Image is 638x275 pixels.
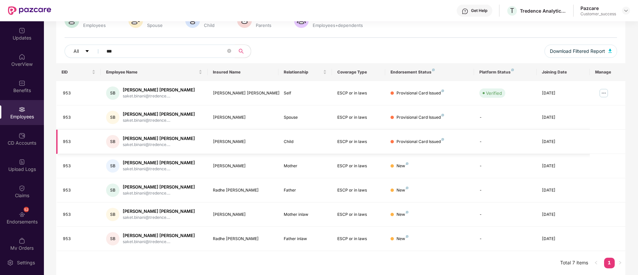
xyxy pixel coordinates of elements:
[85,49,89,54] span: caret-down
[479,69,531,75] div: Platform Status
[284,211,326,218] div: Mother inlaw
[337,139,380,145] div: ESCP or in laws
[474,227,536,251] td: -
[397,139,444,145] div: Provisional Card Issued
[123,208,195,214] div: [PERSON_NAME] [PERSON_NAME]
[545,45,617,58] button: Download Filtered Report
[337,163,380,169] div: ESCP or in laws
[615,258,625,268] button: right
[106,135,119,148] div: SB
[106,184,119,197] div: SB
[213,90,273,96] div: [PERSON_NAME] [PERSON_NAME]
[332,63,385,81] th: Coverage Type
[337,90,380,96] div: ESCP or in laws
[63,163,95,169] div: 953
[615,258,625,268] li: Next Page
[510,7,514,15] span: T
[19,237,25,244] img: svg+xml;base64,PHN2ZyBpZD0iTXlfT3JkZXJzIiBkYXRhLW5hbWU9Ik15IE9yZGVycyIgeG1sbnM9Imh0dHA6Ly93d3cudz...
[311,23,364,28] div: Employees+dependents
[123,166,195,172] div: saket.binani@tredence....
[15,259,37,266] div: Settings
[227,49,231,53] span: close-circle
[19,159,25,165] img: svg+xml;base64,PHN2ZyBpZD0iVXBsb2FkX0xvZ3MiIGRhdGEtbmFtZT0iVXBsb2FkIExvZ3MiIHhtbG5zPSJodHRwOi8vd3...
[406,235,408,238] img: svg+xml;base64,PHN2ZyB4bWxucz0iaHR0cDovL3d3dy53My5vcmcvMjAwMC9zdmciIHdpZHRoPSI4IiBoZWlnaHQ9IjgiIH...
[542,163,584,169] div: [DATE]
[618,261,622,265] span: right
[213,114,273,121] div: [PERSON_NAME]
[406,187,408,189] img: svg+xml;base64,PHN2ZyB4bWxucz0iaHR0cDovL3d3dy53My5vcmcvMjAwMC9zdmciIHdpZHRoPSI4IiBoZWlnaHQ9IjgiIH...
[123,93,195,99] div: saket.binani@tredence....
[486,90,502,96] div: Verified
[580,11,616,17] div: Customer_success
[542,211,584,218] div: [DATE]
[284,139,326,145] div: Child
[397,236,408,242] div: New
[63,211,95,218] div: 953
[213,139,273,145] div: [PERSON_NAME]
[19,132,25,139] img: svg+xml;base64,PHN2ZyBpZD0iQ0RfQWNjb3VudHMiIGRhdGEtbmFtZT0iQ0QgQWNjb3VudHMiIHhtbG5zPSJodHRwOi8vd3...
[24,206,29,212] div: 52
[537,63,590,81] th: Joining Date
[542,187,584,194] div: [DATE]
[123,239,195,245] div: saket.binani@tredence....
[123,184,195,190] div: [PERSON_NAME] [PERSON_NAME]
[542,90,584,96] div: [DATE]
[19,185,25,192] img: svg+xml;base64,PHN2ZyBpZD0iQ2xhaW0iIHhtbG5zPSJodHRwOi8vd3d3LnczLm9yZy8yMDAwL3N2ZyIgd2lkdGg9IjIwIi...
[123,160,195,166] div: [PERSON_NAME] [PERSON_NAME]
[106,69,197,75] span: Employee Name
[397,90,444,96] div: Provisional Card Issued
[213,187,273,194] div: Radhe [PERSON_NAME]
[474,130,536,154] td: -
[106,111,119,124] div: SB
[511,69,514,71] img: svg+xml;base64,PHN2ZyB4bWxucz0iaHR0cDovL3d3dy53My5vcmcvMjAwMC9zdmciIHdpZHRoPSI4IiBoZWlnaHQ9IjgiIH...
[123,87,195,93] div: [PERSON_NAME] [PERSON_NAME]
[608,49,612,53] img: svg+xml;base64,PHN2ZyB4bWxucz0iaHR0cDovL3d3dy53My5vcmcvMjAwMC9zdmciIHhtbG5zOnhsaW5rPSJodHRwOi8vd3...
[284,114,326,121] div: Spouse
[594,261,598,265] span: left
[213,211,273,218] div: [PERSON_NAME]
[123,214,195,221] div: saket.binani@tredence....
[63,236,95,242] div: 953
[278,63,332,81] th: Relationship
[474,203,536,227] td: -
[591,258,601,268] li: Previous Page
[63,187,95,194] div: 953
[391,69,469,75] div: Endorsement Status
[56,63,101,81] th: EID
[397,163,408,169] div: New
[542,139,584,145] div: [DATE]
[441,138,444,141] img: svg+xml;base64,PHN2ZyB4bWxucz0iaHR0cDovL3d3dy53My5vcmcvMjAwMC9zdmciIHdpZHRoPSI4IiBoZWlnaHQ9IjgiIH...
[213,236,273,242] div: Radhe [PERSON_NAME]
[550,48,605,55] span: Download Filtered Report
[474,105,536,130] td: -
[441,114,444,116] img: svg+xml;base64,PHN2ZyB4bWxucz0iaHR0cDovL3d3dy53My5vcmcvMjAwMC9zdmciIHdpZHRoPSI4IiBoZWlnaHQ9IjgiIH...
[284,90,326,96] div: Self
[337,187,380,194] div: ESCP or in laws
[284,163,326,169] div: Mother
[8,6,51,15] img: New Pazcare Logo
[123,142,195,148] div: saket.binani@tredence....
[406,211,408,213] img: svg+xml;base64,PHN2ZyB4bWxucz0iaHR0cDovL3d3dy53My5vcmcvMjAwMC9zdmciIHdpZHRoPSI4IiBoZWlnaHQ9IjgiIH...
[101,63,208,81] th: Employee Name
[542,236,584,242] div: [DATE]
[397,114,444,121] div: Provisional Card Issued
[65,45,105,58] button: Allcaret-down
[235,45,251,58] button: search
[284,236,326,242] div: Father inlaw
[106,86,119,100] div: SB
[623,8,629,13] img: svg+xml;base64,PHN2ZyBpZD0iRHJvcGRvd24tMzJ4MzIiIHhtbG5zPSJodHRwOi8vd3d3LnczLm9yZy8yMDAwL3N2ZyIgd2...
[106,208,119,221] div: SB
[580,5,616,11] div: Pazcare
[337,211,380,218] div: ESCP or in laws
[19,106,25,113] img: svg+xml;base64,PHN2ZyBpZD0iRW1wbG95ZWVzIiB4bWxucz0iaHR0cDovL3d3dy53My5vcmcvMjAwMC9zdmciIHdpZHRoPS...
[19,54,25,60] img: svg+xml;base64,PHN2ZyBpZD0iSG9tZSIgeG1sbnM9Imh0dHA6Ly93d3cudzMub3JnLzIwMDAvc3ZnIiB3aWR0aD0iMjAiIG...
[63,90,95,96] div: 953
[284,187,326,194] div: Father
[432,69,435,71] img: svg+xml;base64,PHN2ZyB4bWxucz0iaHR0cDovL3d3dy53My5vcmcvMjAwMC9zdmciIHdpZHRoPSI4IiBoZWlnaHQ9IjgiIH...
[604,258,615,268] a: 1
[462,8,468,15] img: svg+xml;base64,PHN2ZyBpZD0iSGVscC0zMngzMiIgeG1sbnM9Imh0dHA6Ly93d3cudzMub3JnLzIwMDAvc3ZnIiB3aWR0aD...
[19,211,25,218] img: svg+xml;base64,PHN2ZyBpZD0iRW5kb3JzZW1lbnRzIiB4bWxucz0iaHR0cDovL3d3dy53My5vcmcvMjAwMC9zdmciIHdpZH...
[590,63,625,81] th: Manage
[146,23,164,28] div: Spouse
